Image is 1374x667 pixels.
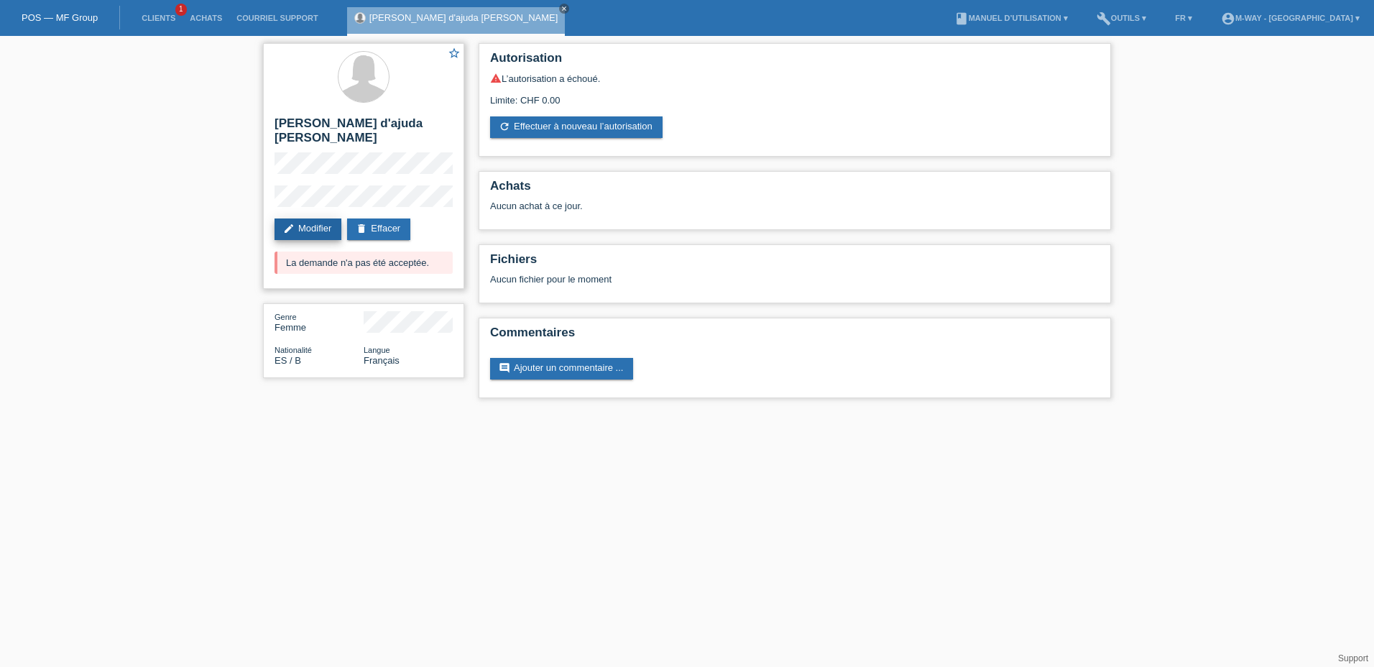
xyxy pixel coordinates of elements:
h2: [PERSON_NAME] d'ajuda [PERSON_NAME] [275,116,453,152]
a: account_circlem-way - [GEOGRAPHIC_DATA] ▾ [1214,14,1367,22]
i: build [1097,11,1111,26]
i: book [954,11,969,26]
i: account_circle [1221,11,1235,26]
span: Nationalité [275,346,312,354]
a: Courriel Support [229,14,325,22]
a: buildOutils ▾ [1089,14,1153,22]
h2: Autorisation [490,51,1099,73]
i: star_border [448,47,461,60]
a: deleteEffacer [347,218,410,240]
i: refresh [499,121,510,132]
i: warning [490,73,502,84]
a: Achats [183,14,229,22]
a: editModifier [275,218,341,240]
a: [PERSON_NAME] d'ajuda [PERSON_NAME] [369,12,558,23]
a: Clients [134,14,183,22]
a: star_border [448,47,461,62]
h2: Fichiers [490,252,1099,274]
i: edit [283,223,295,234]
div: Femme [275,311,364,333]
a: FR ▾ [1168,14,1199,22]
a: bookManuel d’utilisation ▾ [947,14,1075,22]
h2: Achats [490,179,1099,201]
a: commentAjouter un commentaire ... [490,358,633,379]
div: Limite: CHF 0.00 [490,84,1099,106]
div: Aucun fichier pour le moment [490,274,929,285]
a: refreshEffectuer à nouveau l’autorisation [490,116,663,138]
a: close [559,4,569,14]
span: Espagne / B / 24.10.2023 [275,355,301,366]
span: Genre [275,313,297,321]
i: delete [356,223,367,234]
a: POS — MF Group [22,12,98,23]
div: Aucun achat à ce jour. [490,201,1099,222]
span: Français [364,355,400,366]
i: comment [499,362,510,374]
div: La demande n'a pas été acceptée. [275,252,453,274]
a: Support [1338,653,1368,663]
h2: Commentaires [490,326,1099,347]
div: L’autorisation a échoué. [490,73,1099,84]
span: 1 [175,4,187,16]
span: Langue [364,346,390,354]
i: close [561,5,568,12]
